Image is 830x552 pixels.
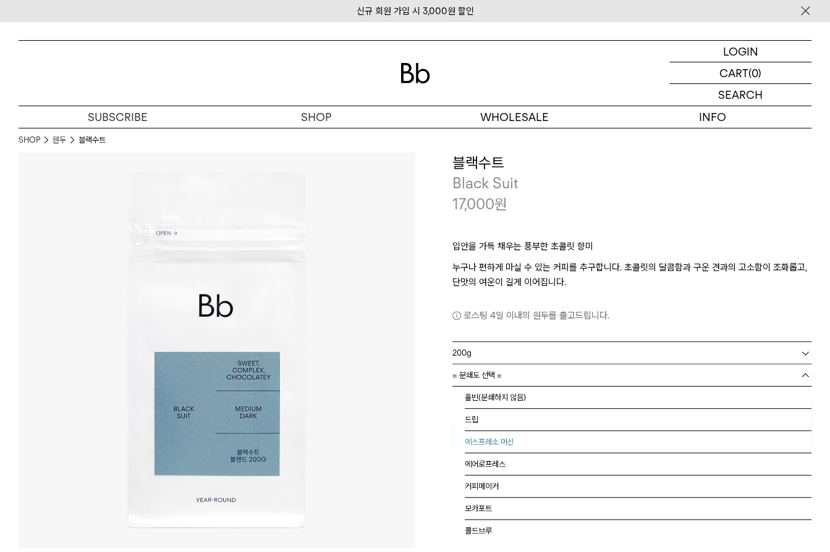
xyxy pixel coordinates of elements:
p: 입안을 가득 채우는 풍부한 초콜릿 향미 [452,239,812,260]
p: Black Suit [452,173,812,194]
p: WHOLESALE [415,106,614,128]
li: 에스프레소 머신 [465,431,812,453]
span: = 분쇄도 선택 = [452,364,502,386]
a: 원두 [53,134,66,146]
li: 모카포트 [465,498,812,520]
p: (0) [748,62,761,83]
a: CART (0) [669,62,811,84]
p: INFO [613,106,811,128]
li: 블랙수트 [78,134,106,146]
p: CART [719,62,748,83]
p: 누구나 편하게 마실 수 있는 커피를 추구합니다. 초콜릿의 달콤함과 구운 견과의 고소함이 조화롭고, 단맛의 여운이 길게 이어집니다. [452,260,812,290]
a: SHOP [19,134,40,146]
span: 200g [452,342,472,364]
img: 블랙수트 [19,153,415,549]
a: SUBSCRIBE [19,106,217,128]
li: 에어로프레스 [465,453,812,475]
span: 원 [494,195,507,213]
p: 17,000 [452,194,507,215]
img: 로고 [400,63,430,83]
p: SEARCH [718,84,763,106]
li: 콜드브루 [465,520,812,542]
a: 신규 회원 가입 시 3,000원 할인 [357,6,474,17]
li: 드립 [465,409,812,431]
li: 홀빈(분쇄하지 않음) [465,387,812,409]
a: LOGIN [669,41,811,62]
p: 로스팅 4일 이내의 원두를 출고드립니다. [452,308,812,323]
li: 커피메이커 [465,475,812,498]
h3: 블랙수트 [452,153,812,174]
p: LOGIN [723,41,758,62]
a: SHOP [217,106,415,128]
